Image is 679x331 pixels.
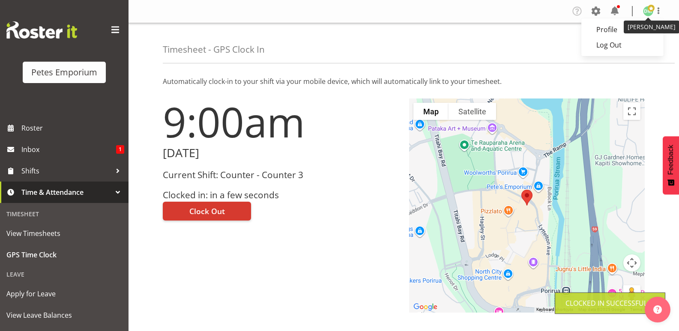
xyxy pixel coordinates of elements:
[2,304,126,326] a: View Leave Balances
[21,186,111,199] span: Time & Attendance
[581,22,664,37] a: Profile
[21,164,111,177] span: Shifts
[21,122,124,134] span: Roster
[653,305,662,314] img: help-xxl-2.png
[663,136,679,194] button: Feedback - Show survey
[163,146,399,160] h2: [DATE]
[163,76,645,86] p: Automatically clock-in to your shift via your mobile device, which will automatically link to you...
[536,307,573,313] button: Keyboard shortcuts
[31,66,97,79] div: Petes Emporium
[163,45,265,54] h4: Timesheet - GPS Clock In
[6,21,77,39] img: Rosterit website logo
[411,301,440,313] a: Open this area in Google Maps (opens a new window)
[667,145,675,175] span: Feedback
[21,143,116,156] span: Inbox
[623,285,640,302] button: Drag Pegman onto the map to open Street View
[163,202,251,221] button: Clock Out
[2,205,126,223] div: Timesheet
[623,254,640,271] button: Map camera controls
[449,103,496,120] button: Show satellite imagery
[6,309,122,322] span: View Leave Balances
[163,190,399,200] h3: Clocked in: in a few seconds
[6,248,122,261] span: GPS Time Clock
[2,265,126,283] div: Leave
[411,301,440,313] img: Google
[189,206,225,217] span: Clock Out
[116,145,124,154] span: 1
[2,283,126,304] a: Apply for Leave
[6,227,122,240] span: View Timesheets
[581,37,664,53] a: Log Out
[6,287,122,300] span: Apply for Leave
[163,170,399,180] h3: Current Shift: Counter - Counter 3
[413,103,449,120] button: Show street map
[2,223,126,244] a: View Timesheets
[163,98,399,145] h1: 9:00am
[565,298,655,308] div: Clocked in Successfully
[2,244,126,265] a: GPS Time Clock
[623,103,640,120] button: Toggle fullscreen view
[643,6,653,16] img: david-mcauley697.jpg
